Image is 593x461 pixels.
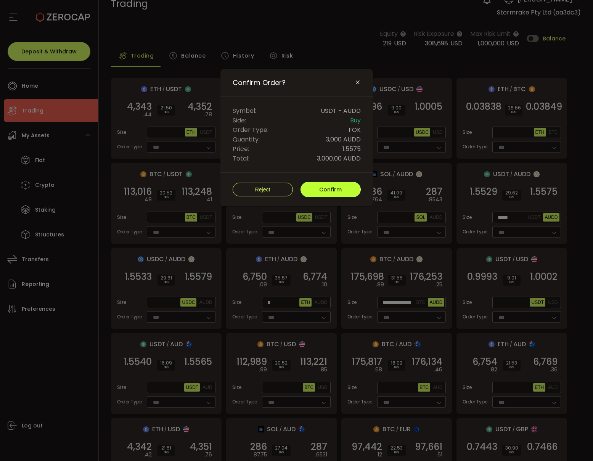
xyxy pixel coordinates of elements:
[233,135,260,144] span: Quantity:
[233,183,293,196] button: Reject
[319,186,342,193] span: Confirm
[317,154,361,163] span: 3,000.00 AUDD
[233,116,246,125] span: Side:
[233,154,249,163] span: Total:
[233,78,286,87] span: Confirm Order?
[233,125,268,135] span: Order Type:
[255,186,270,193] span: Reject
[233,144,249,154] span: Price:
[502,379,593,461] iframe: Chat Widget
[321,106,361,116] span: USDT - AUDD
[220,69,373,206] div: Confirm Order?
[233,106,256,116] span: Symbol:
[301,182,361,197] button: Confirm
[326,135,361,144] span: 3,000 AUDD
[355,79,361,86] button: Close
[342,144,361,154] span: 1.5575
[349,125,361,135] span: FOK
[350,116,361,125] span: Buy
